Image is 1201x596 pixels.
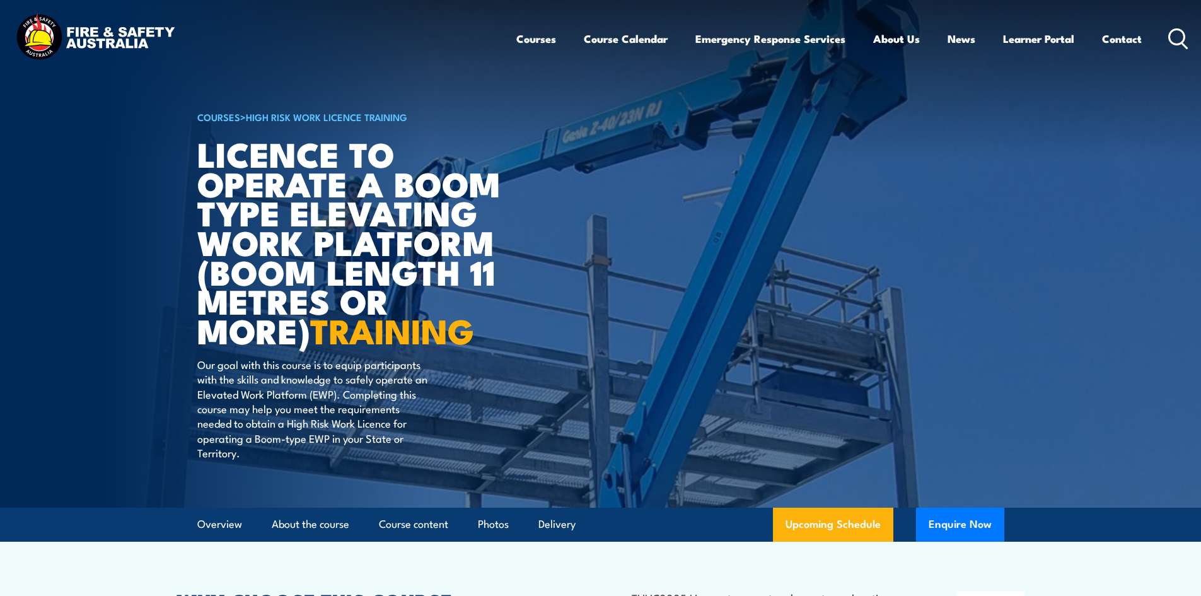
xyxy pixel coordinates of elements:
[478,508,509,541] a: Photos
[538,508,576,541] a: Delivery
[695,22,845,56] a: Emergency Response Services
[584,22,668,56] a: Course Calendar
[197,109,509,124] h6: >
[310,303,474,356] strong: TRAINING
[197,508,242,541] a: Overview
[948,22,975,56] a: News
[246,110,407,124] a: High Risk Work Licence Training
[379,508,448,541] a: Course content
[1102,22,1142,56] a: Contact
[773,508,893,542] a: Upcoming Schedule
[272,508,349,541] a: About the course
[516,22,556,56] a: Courses
[197,139,509,345] h1: Licence to operate a boom type elevating work platform (boom length 11 metres or more)
[197,357,427,460] p: Our goal with this course is to equip participants with the skills and knowledge to safely operat...
[197,110,240,124] a: COURSES
[873,22,920,56] a: About Us
[916,508,1004,542] button: Enquire Now
[1003,22,1074,56] a: Learner Portal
